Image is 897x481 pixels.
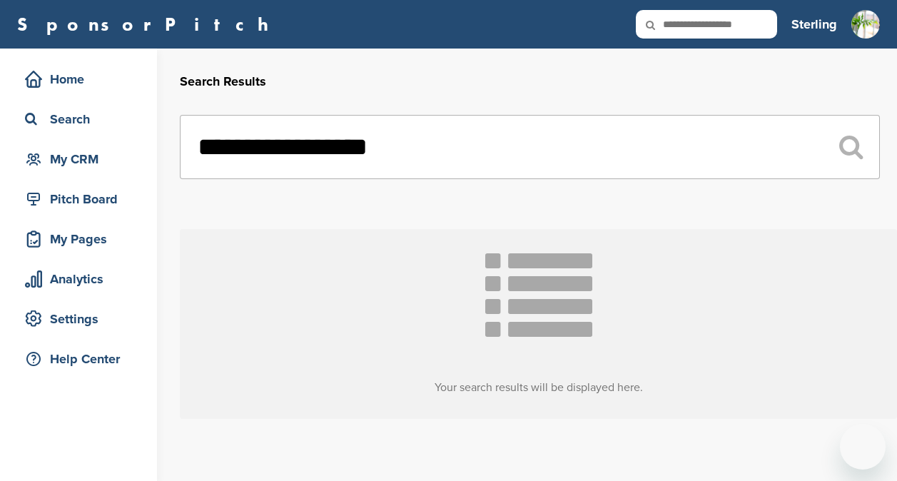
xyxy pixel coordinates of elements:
[14,103,143,136] a: Search
[14,63,143,96] a: Home
[21,266,143,292] div: Analytics
[14,343,143,375] a: Help Center
[21,106,143,132] div: Search
[21,146,143,172] div: My CRM
[14,223,143,255] a: My Pages
[14,263,143,295] a: Analytics
[180,379,897,396] h3: Your search results will be displayed here.
[180,72,880,91] h2: Search Results
[840,424,886,470] iframe: Button to launch messaging window
[21,306,143,332] div: Settings
[21,346,143,372] div: Help Center
[21,186,143,212] div: Pitch Board
[791,9,837,40] a: Sterling
[21,66,143,92] div: Home
[791,14,837,34] h3: Sterling
[21,226,143,252] div: My Pages
[14,143,143,176] a: My CRM
[17,15,278,34] a: SponsorPitch
[14,303,143,335] a: Settings
[14,183,143,216] a: Pitch Board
